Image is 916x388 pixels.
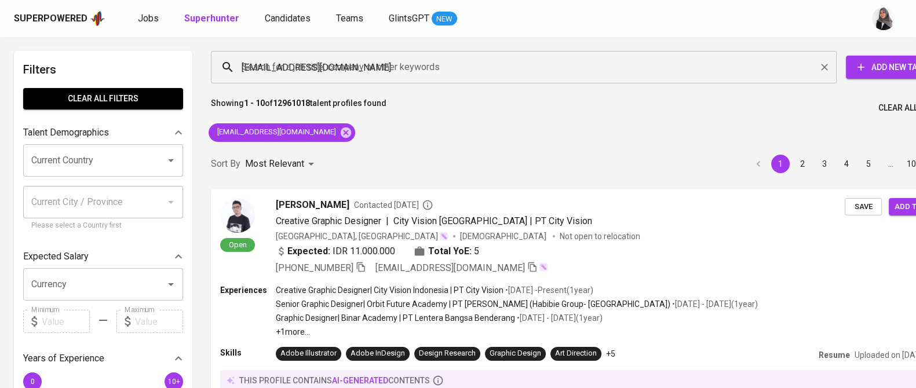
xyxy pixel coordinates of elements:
a: GlintsGPT NEW [389,12,457,26]
div: [GEOGRAPHIC_DATA], [GEOGRAPHIC_DATA] [276,230,448,242]
img: magic_wand.svg [439,232,448,241]
button: page 1 [771,155,790,173]
span: 5 [474,244,479,258]
p: Senior Graphic Designer | Orbit Future Academy | PT [PERSON_NAME] (Habibie Group- [GEOGRAPHIC_DATA]) [276,298,670,310]
p: • [DATE] - [DATE] ( 1 year ) [670,298,758,310]
b: Superhunter [184,13,239,24]
b: 12961018 [273,98,310,108]
div: Design Research [419,348,476,359]
span: [PHONE_NUMBER] [276,262,353,273]
p: Resume [819,349,850,361]
img: app logo [90,10,105,27]
input: Value [42,310,90,333]
p: Sort By [211,157,240,171]
span: Open [224,240,251,250]
h6: Filters [23,60,183,79]
b: Expected: [287,244,330,258]
p: +5 [606,348,615,360]
span: [PERSON_NAME] [276,198,349,212]
p: Graphic Designer | Binar Academy | PT Lentera Bangsa Benderang [276,312,515,324]
div: IDR 11.000.000 [276,244,395,258]
a: Teams [336,12,366,26]
p: Not open to relocation [560,230,640,242]
p: Showing of talent profiles found [211,97,386,119]
div: Superpowered [14,12,87,25]
span: [EMAIL_ADDRESS][DOMAIN_NAME] [209,127,343,138]
img: c01ef357456c62b5bf9709fb0f289fc8.jpg [220,198,255,233]
span: 10+ [167,378,180,386]
button: Clear [816,59,833,75]
button: Open [163,276,179,292]
button: Open [163,152,179,169]
p: +1 more ... [276,326,758,338]
div: Adobe InDesign [351,348,405,359]
p: Most Relevant [245,157,304,171]
div: Expected Salary [23,245,183,268]
button: Go to page 2 [793,155,812,173]
span: City Vision [GEOGRAPHIC_DATA] | PT City Vision [393,215,592,226]
div: Years of Experience [23,347,183,370]
div: Most Relevant [245,153,318,175]
span: Contacted [DATE] [354,199,433,211]
a: Jobs [138,12,161,26]
div: Talent Demographics [23,121,183,144]
button: Go to page 5 [859,155,878,173]
p: Creative Graphic Designer | City Vision Indonesia | PT City Vision [276,284,503,296]
img: magic_wand.svg [539,262,548,272]
span: GlintsGPT [389,13,429,24]
input: Value [135,310,183,333]
p: Please select a Country first [31,220,175,232]
p: Experiences [220,284,276,296]
button: Clear All filters [23,88,183,109]
span: AI-generated [332,376,388,385]
span: Save [851,200,876,214]
a: Candidates [265,12,313,26]
p: Talent Demographics [23,126,109,140]
p: Years of Experience [23,352,104,365]
span: 0 [30,378,34,386]
span: [EMAIL_ADDRESS][DOMAIN_NAME] [375,262,525,273]
div: Adobe Illustrator [280,348,337,359]
span: | [386,214,389,228]
p: this profile contains contents [239,375,430,386]
img: sinta.windasari@glints.com [872,7,895,30]
span: Creative Graphic Designer [276,215,381,226]
button: Go to page 4 [837,155,856,173]
p: • [DATE] - Present ( 1 year ) [503,284,593,296]
span: NEW [432,13,457,25]
b: 1 - 10 [244,98,265,108]
div: Art Direction [555,348,597,359]
button: Go to page 3 [815,155,834,173]
b: Total YoE: [428,244,472,258]
p: • [DATE] - [DATE] ( 1 year ) [515,312,603,324]
a: Superpoweredapp logo [14,10,105,27]
div: … [881,158,900,170]
span: Clear All filters [32,91,174,106]
span: Teams [336,13,363,24]
div: [EMAIL_ADDRESS][DOMAIN_NAME] [209,123,355,142]
svg: By Batam recruiter [422,199,433,211]
span: Candidates [265,13,311,24]
span: [DEMOGRAPHIC_DATA] [460,230,548,242]
div: Graphic Design [490,348,541,359]
button: Save [845,198,882,216]
span: Jobs [138,13,159,24]
p: Expected Salary [23,250,89,263]
p: Skills [220,347,276,358]
a: Superhunter [184,12,242,26]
